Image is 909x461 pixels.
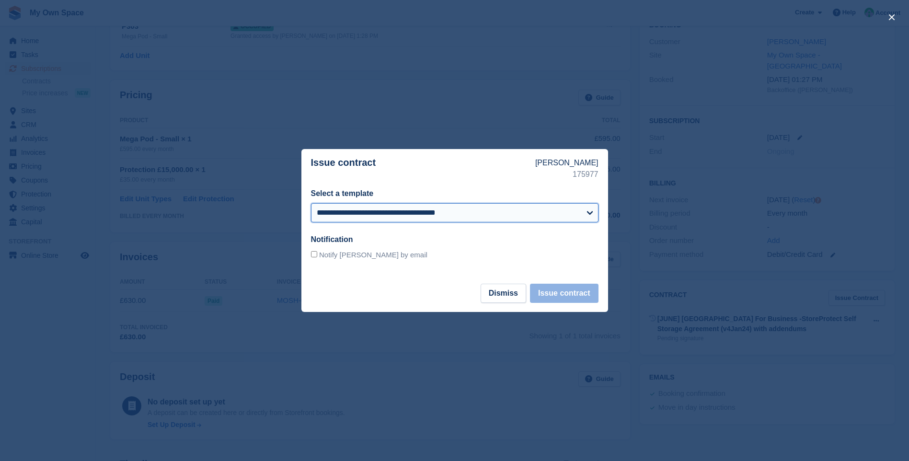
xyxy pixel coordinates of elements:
label: Select a template [311,189,374,197]
button: close [884,10,899,25]
p: 175977 [535,169,598,180]
p: [PERSON_NAME] [535,157,598,169]
button: Issue contract [530,284,598,303]
button: Dismiss [481,284,526,303]
label: Notification [311,235,353,243]
span: Notify [PERSON_NAME] by email [319,251,427,259]
input: Notify [PERSON_NAME] by email [311,251,317,257]
p: Issue contract [311,157,535,180]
